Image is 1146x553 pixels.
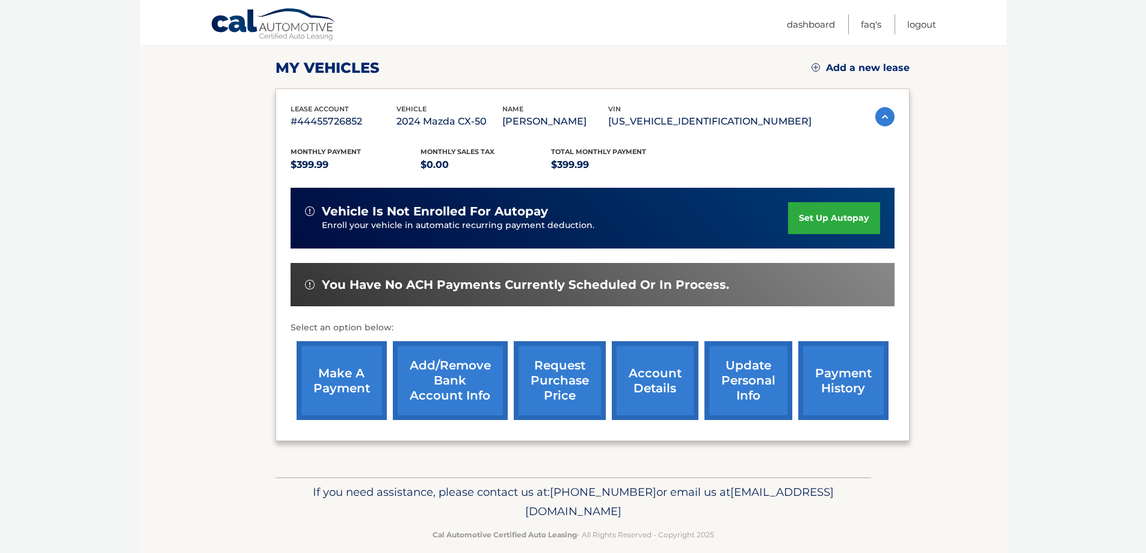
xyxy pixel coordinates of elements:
[875,107,895,126] img: accordion-active.svg
[812,62,910,74] a: Add a new lease
[291,105,349,113] span: lease account
[322,277,729,292] span: You have no ACH payments currently scheduled or in process.
[322,204,548,219] span: vehicle is not enrolled for autopay
[421,156,551,173] p: $0.00
[305,206,315,216] img: alert-white.svg
[608,105,621,113] span: vin
[787,14,835,34] a: Dashboard
[525,485,834,518] span: [EMAIL_ADDRESS][DOMAIN_NAME]
[291,147,361,156] span: Monthly Payment
[551,156,682,173] p: $399.99
[211,8,337,43] a: Cal Automotive
[393,341,508,420] a: Add/Remove bank account info
[551,147,646,156] span: Total Monthly Payment
[291,321,895,335] p: Select an option below:
[812,63,820,72] img: add.svg
[291,156,421,173] p: $399.99
[612,341,698,420] a: account details
[283,528,863,541] p: - All Rights Reserved - Copyright 2025
[608,113,812,130] p: [US_VEHICLE_IDENTIFICATION_NUMBER]
[291,113,396,130] p: #44455726852
[502,113,608,130] p: [PERSON_NAME]
[305,280,315,289] img: alert-white.svg
[283,483,863,521] p: If you need assistance, please contact us at: or email us at
[396,105,427,113] span: vehicle
[396,113,502,130] p: 2024 Mazda CX-50
[788,202,880,234] a: set up autopay
[907,14,936,34] a: Logout
[798,341,889,420] a: payment history
[550,485,656,499] span: [PHONE_NUMBER]
[704,341,792,420] a: update personal info
[433,530,577,539] strong: Cal Automotive Certified Auto Leasing
[514,341,606,420] a: request purchase price
[421,147,494,156] span: Monthly sales Tax
[861,14,881,34] a: FAQ's
[276,59,380,77] h2: my vehicles
[502,105,523,113] span: name
[297,341,387,420] a: make a payment
[322,219,789,232] p: Enroll your vehicle in automatic recurring payment deduction.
